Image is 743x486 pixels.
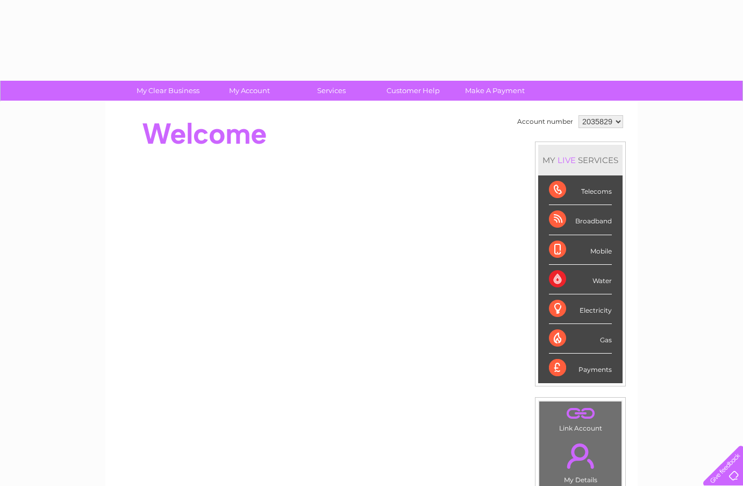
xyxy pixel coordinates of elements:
[549,175,612,205] div: Telecoms
[542,404,619,423] a: .
[124,81,212,101] a: My Clear Business
[549,235,612,265] div: Mobile
[538,145,623,175] div: MY SERVICES
[539,401,622,435] td: Link Account
[369,81,458,101] a: Customer Help
[549,324,612,354] div: Gas
[287,81,376,101] a: Services
[549,205,612,235] div: Broadband
[451,81,539,101] a: Make A Payment
[205,81,294,101] a: My Account
[555,155,578,165] div: LIVE
[515,112,576,131] td: Account number
[549,265,612,294] div: Water
[549,354,612,383] div: Payments
[542,437,619,475] a: .
[549,294,612,324] div: Electricity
